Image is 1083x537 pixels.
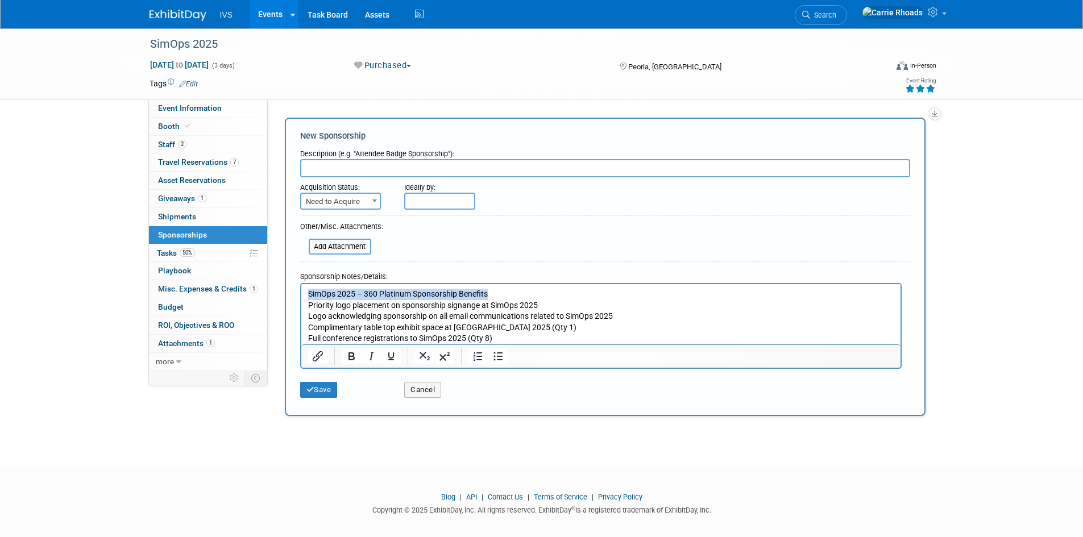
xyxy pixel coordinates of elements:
div: New Sponsorship [300,130,910,142]
span: Event Information [158,103,222,113]
a: Budget [149,298,267,316]
span: Need to Acquire [300,193,381,210]
span: Playbook [158,266,191,275]
a: Edit [179,80,198,88]
a: Giveaways1 [149,190,267,207]
span: Budget [158,302,184,311]
button: Save [300,382,338,398]
span: 7 [230,158,239,166]
button: Bullet list [488,348,508,364]
span: Asset Reservations [158,176,226,185]
a: Privacy Policy [598,493,642,501]
span: 50% [180,248,195,257]
div: SimOps 2025 [146,34,870,55]
button: Italic [362,348,381,364]
span: | [525,493,532,501]
a: Asset Reservations [149,172,267,189]
span: 1 [250,285,258,293]
button: Insert/edit link [308,348,327,364]
a: Search [795,5,847,25]
div: Event Rating [905,78,936,84]
span: Tasks [157,248,195,257]
button: Purchased [350,60,416,72]
button: Cancel [404,382,441,398]
button: Bold [342,348,361,364]
span: Search [810,11,836,19]
a: Booth [149,118,267,135]
span: Peoria, [GEOGRAPHIC_DATA] [628,63,721,71]
a: Playbook [149,262,267,280]
div: Sponsorship Notes/Details: [300,267,902,283]
span: 2 [178,140,186,148]
td: Toggle Event Tabs [244,371,267,385]
button: Superscript [435,348,454,364]
a: Attachments1 [149,335,267,352]
a: ROI, Objectives & ROO [149,317,267,334]
td: Tags [150,78,198,89]
a: more [149,353,267,371]
a: Staff2 [149,136,267,153]
span: ROI, Objectives & ROO [158,320,234,330]
span: | [479,493,486,501]
div: Other/Misc. Attachments: [300,222,383,235]
div: In-Person [910,61,936,70]
iframe: Rich Text Area [301,284,901,344]
a: Terms of Service [534,493,587,501]
a: Travel Reservations7 [149,153,267,171]
span: Shipments [158,212,196,221]
div: Ideally by: [404,177,857,193]
span: more [156,357,174,366]
td: Personalize Event Tab Strip [225,371,244,385]
span: Attachments [158,339,215,348]
span: Misc. Expenses & Credits [158,284,258,293]
span: [DATE] [DATE] [150,60,209,70]
span: Need to Acquire [301,194,380,210]
span: | [457,493,464,501]
a: API [466,493,477,501]
span: Giveaways [158,194,206,203]
span: Sponsorships [158,230,207,239]
a: Shipments [149,208,267,226]
div: Description (e.g. "Attendee Badge Sponsorship"): [300,144,910,159]
a: Tasks50% [149,244,267,262]
span: | [589,493,596,501]
span: to [174,60,185,69]
img: Format-Inperson.png [897,61,908,70]
button: Subscript [415,348,434,364]
span: 1 [198,194,206,202]
img: ExhibitDay [150,10,206,21]
button: Underline [381,348,401,364]
img: Carrie Rhoads [862,6,923,19]
i: Booth reservation complete [185,123,190,129]
div: Event Format [820,59,937,76]
div: Acquisition Status: [300,177,388,193]
span: IVS [220,10,233,19]
span: Staff [158,140,186,149]
a: Contact Us [488,493,523,501]
a: Event Information [149,99,267,117]
span: Travel Reservations [158,157,239,166]
span: Booth [158,122,193,131]
span: (3 days) [211,62,235,69]
sup: ® [571,505,575,511]
a: Blog [441,493,455,501]
a: Sponsorships [149,226,267,244]
span: 1 [206,339,215,347]
button: Numbered list [468,348,488,364]
a: Misc. Expenses & Credits1 [149,280,267,298]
